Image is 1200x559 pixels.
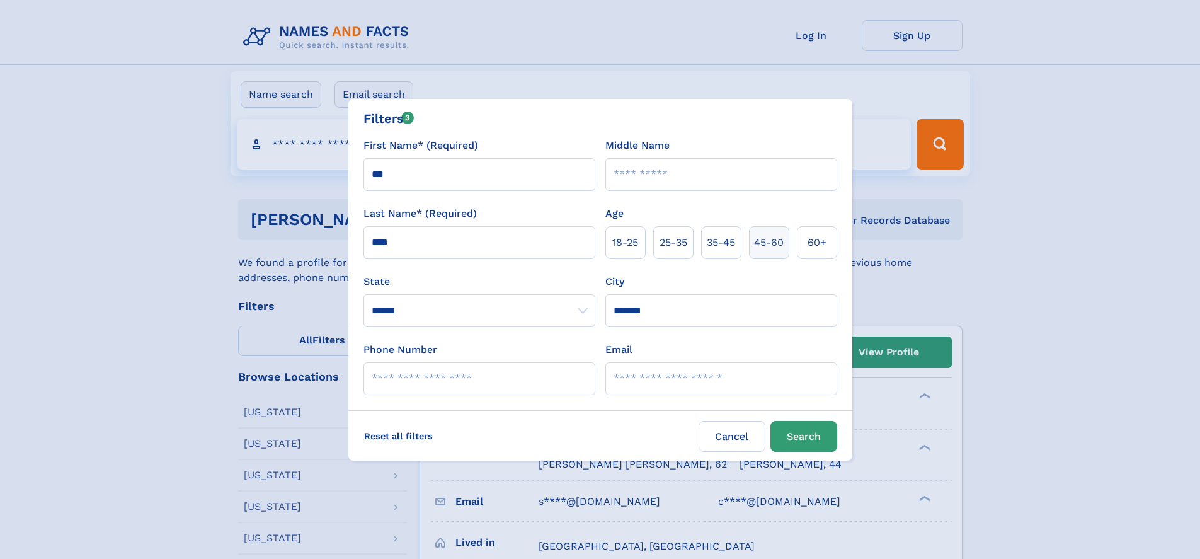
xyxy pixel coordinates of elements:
label: First Name* (Required) [363,138,478,153]
div: Filters [363,109,414,128]
span: 35‑45 [707,235,735,250]
span: 60+ [808,235,826,250]
span: 18‑25 [612,235,638,250]
label: Cancel [699,421,765,452]
span: 45‑60 [754,235,784,250]
label: State [363,274,595,289]
label: Age [605,206,624,221]
label: Last Name* (Required) [363,206,477,221]
label: Email [605,342,632,357]
label: Middle Name [605,138,670,153]
label: Reset all filters [356,421,441,451]
label: City [605,274,624,289]
span: 25‑35 [660,235,687,250]
label: Phone Number [363,342,437,357]
button: Search [770,421,837,452]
